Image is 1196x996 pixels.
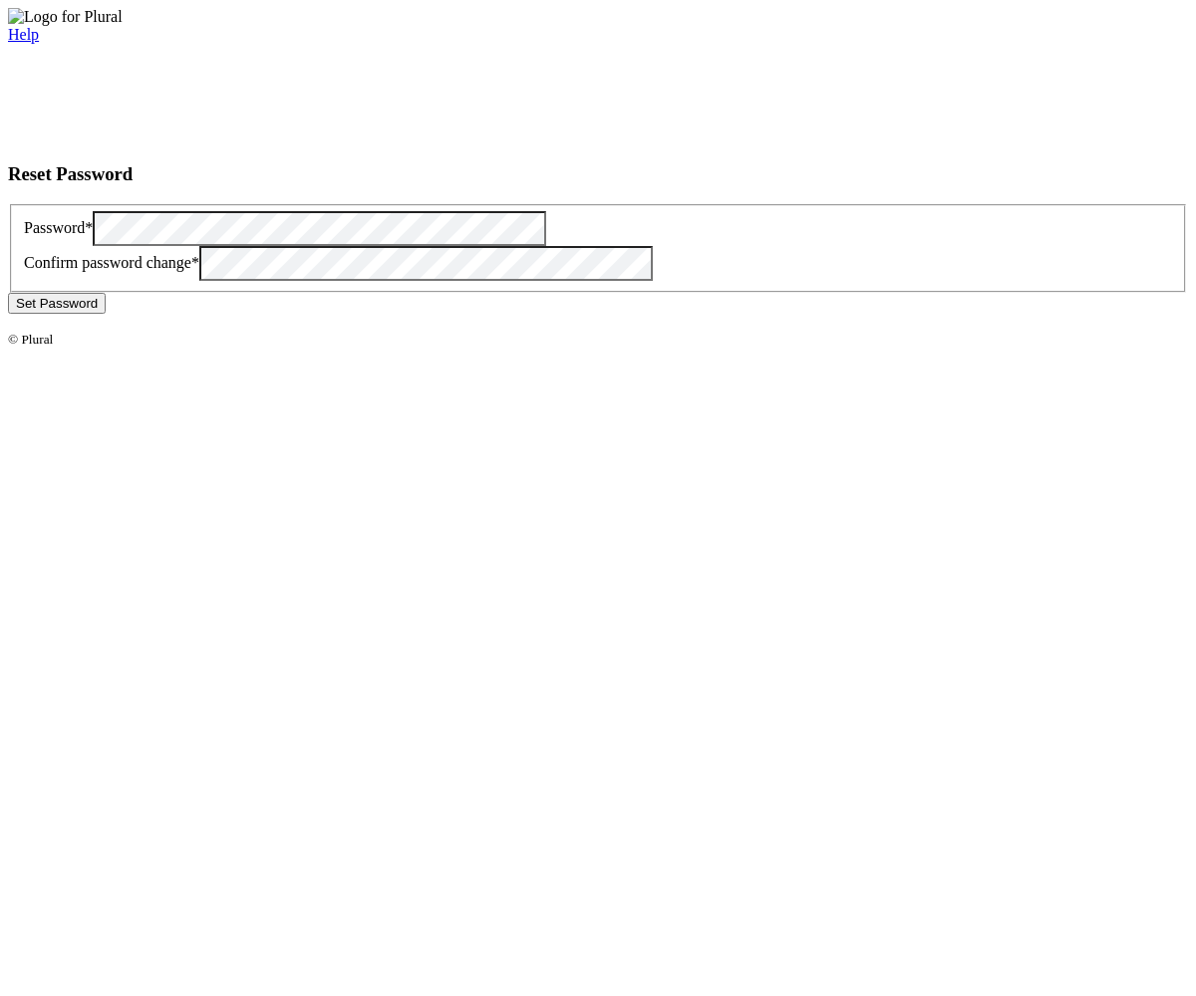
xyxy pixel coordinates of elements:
label: Confirm password change [24,254,199,271]
h3: Reset Password [8,163,1188,185]
img: Logo for Plural [8,8,123,26]
small: © Plural [8,332,53,347]
button: Set Password [8,293,106,314]
label: Password [24,219,93,236]
a: Help [8,26,39,43]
